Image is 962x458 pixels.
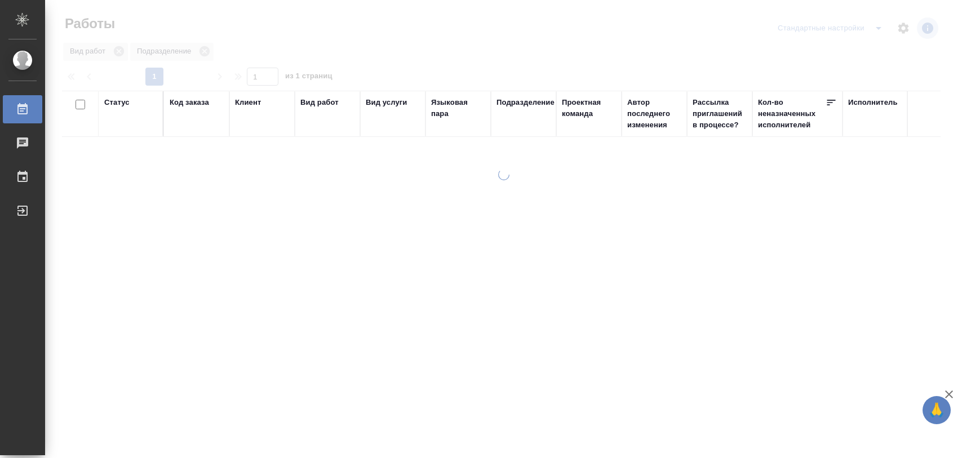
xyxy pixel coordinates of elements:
div: Вид услуги [366,97,407,108]
div: Автор последнего изменения [627,97,681,131]
div: Код заказа [170,97,209,108]
div: Статус [104,97,130,108]
button: 🙏 [923,396,951,424]
div: Подразделение [496,97,555,108]
span: 🙏 [927,398,946,422]
div: Исполнитель [848,97,898,108]
div: Рассылка приглашений в процессе? [693,97,747,131]
div: Проектная команда [562,97,616,119]
div: Клиент [235,97,261,108]
div: Вид работ [300,97,339,108]
div: Языковая пара [431,97,485,119]
div: Кол-во неназначенных исполнителей [758,97,826,131]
